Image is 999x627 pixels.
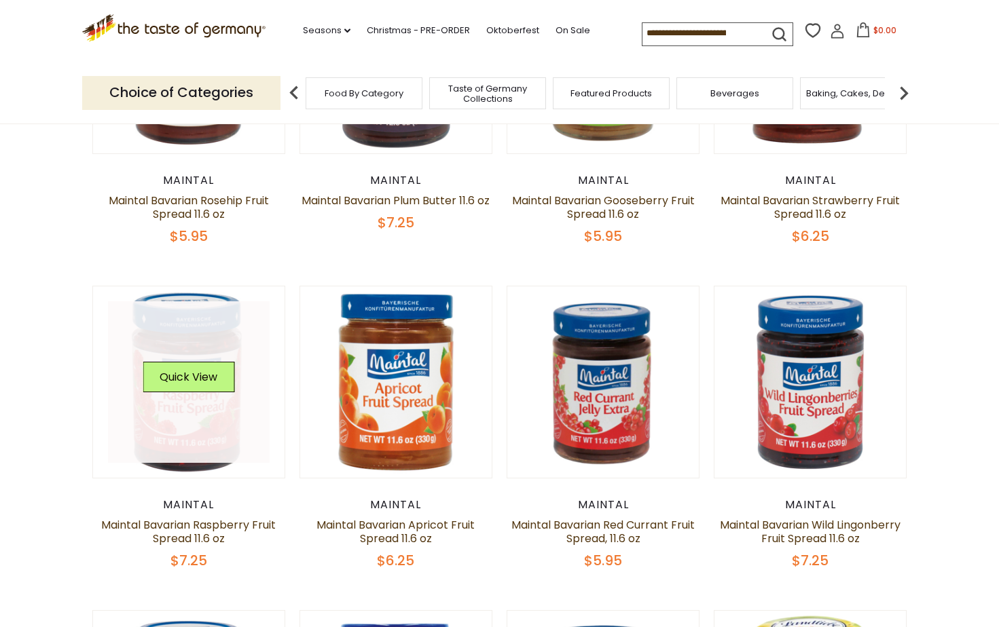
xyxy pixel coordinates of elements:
[303,23,350,38] a: Seasons
[300,286,492,478] img: Maintal
[93,286,285,478] img: Maintal
[511,517,695,546] a: Maintal Bavarian Red Currant Fruit Spread, 11.6 oz
[170,227,208,246] span: $5.95
[507,286,700,478] img: Maintal
[873,24,896,36] span: $0.00
[109,193,269,222] a: Maintal Bavarian Rosehip Fruit Spread 11.6 oz
[720,517,901,546] a: Maintal Bavarian Wild Lingonberry Fruit Spread 11.6 oz
[507,174,700,187] div: Maintal
[92,174,286,187] div: Maintal
[302,193,490,208] a: Maintal Bavarian Plum Butter 11.6 oz
[507,498,700,512] div: Maintal
[316,517,475,546] a: Maintal Bavarian Apricot Fruit Spread 11.6 oz
[512,193,695,222] a: Maintal Bavarian Gooseberry Fruit Spread 11.6 oz
[143,362,234,392] button: Quick View
[570,88,652,98] a: Featured Products
[433,83,542,104] a: Taste of Germany Collections
[556,23,590,38] a: On Sale
[92,498,286,512] div: Maintal
[377,551,414,570] span: $6.25
[325,88,403,98] a: Food By Category
[367,23,470,38] a: Christmas - PRE-ORDER
[584,551,622,570] span: $5.95
[714,498,907,512] div: Maintal
[378,213,414,232] span: $7.25
[170,551,207,570] span: $7.25
[280,79,308,107] img: previous arrow
[806,88,911,98] a: Baking, Cakes, Desserts
[584,227,622,246] span: $5.95
[299,174,493,187] div: Maintal
[101,517,276,546] a: Maintal Bavarian Raspberry Fruit Spread 11.6 oz
[82,76,280,109] p: Choice of Categories
[714,286,907,478] img: Maintal
[486,23,539,38] a: Oktoberfest
[299,498,493,512] div: Maintal
[792,227,829,246] span: $6.25
[714,174,907,187] div: Maintal
[848,22,905,43] button: $0.00
[721,193,900,222] a: Maintal Bavarian Strawberry Fruit Spread 11.6 oz
[890,79,918,107] img: next arrow
[792,551,829,570] span: $7.25
[710,88,759,98] a: Beverages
